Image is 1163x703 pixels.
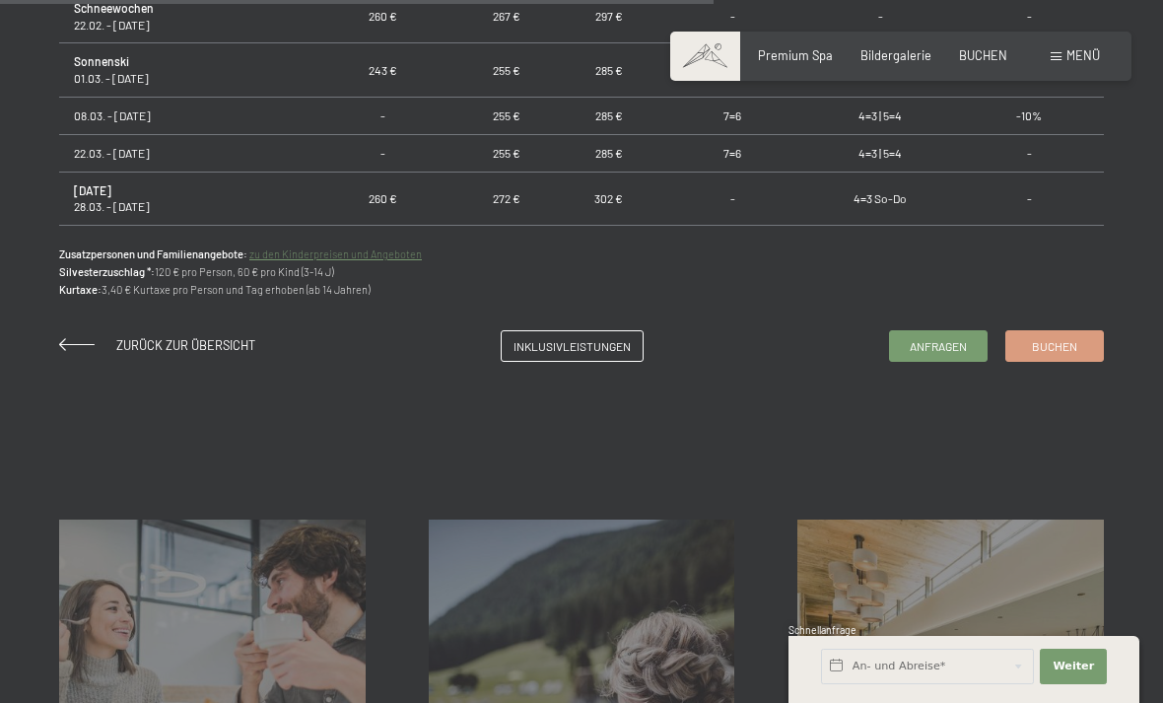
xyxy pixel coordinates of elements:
[456,97,558,134] td: 255 €
[806,226,955,263] td: 4=3 Mo-Fr
[910,338,967,355] span: Anfragen
[860,47,931,63] a: Bildergalerie
[116,337,255,353] span: Zurück zur Übersicht
[1032,338,1077,355] span: Buchen
[59,247,247,260] strong: Zusatzpersonen und Familienangebote:
[59,97,310,134] td: 08.03. - [DATE]
[955,97,1104,134] td: -10%
[456,134,558,172] td: 255 €
[806,97,955,134] td: 4=3 | 5=4
[558,97,659,134] td: 285 €
[456,43,558,98] td: 255 €
[249,247,422,260] a: zu den Kinderpreisen und Angeboten
[955,226,1104,263] td: -
[59,172,310,226] td: 28.03. - [DATE]
[310,97,456,134] td: -
[955,134,1104,172] td: -
[659,172,805,226] td: -
[1040,649,1107,684] button: Weiter
[59,226,310,263] td: 05.04. - [DATE]
[513,338,631,355] span: Inklusivleistungen
[74,54,129,68] strong: Sonnenski
[310,134,456,172] td: -
[310,172,456,226] td: 260 €
[659,226,805,263] td: -
[959,47,1007,63] a: BUCHEN
[788,624,856,636] span: Schnellanfrage
[558,172,659,226] td: 302 €
[1006,331,1103,361] a: Buchen
[74,1,154,15] strong: Schneewochen
[310,43,456,98] td: 243 €
[59,283,102,296] strong: Kurtaxe:
[659,134,805,172] td: 7=6
[1066,47,1100,63] span: Menü
[74,183,111,197] strong: [DATE]
[558,226,659,263] td: 302 €
[59,337,255,353] a: Zurück zur Übersicht
[59,265,155,278] strong: Silvesterzuschlag *:
[659,97,805,134] td: 7=6
[456,172,558,226] td: 272 €
[955,172,1104,226] td: -
[310,226,456,263] td: 260 €
[659,43,805,98] td: Stammg.
[1053,659,1094,674] span: Weiter
[502,331,643,361] a: Inklusivleistungen
[59,43,310,98] td: 01.03. - [DATE]
[456,226,558,263] td: 272 €
[558,43,659,98] td: 285 €
[806,172,955,226] td: 4=3 So-Do
[758,47,833,63] a: Premium Spa
[806,134,955,172] td: 4=3 | 5=4
[59,246,1104,299] p: 120 € pro Person, 60 € pro Kind (3-14 J) 3,40 € Kurtaxe pro Person und Tag erhoben (ab 14 Jahren)
[59,134,310,172] td: 22.03. - [DATE]
[890,331,987,361] a: Anfragen
[558,134,659,172] td: 285 €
